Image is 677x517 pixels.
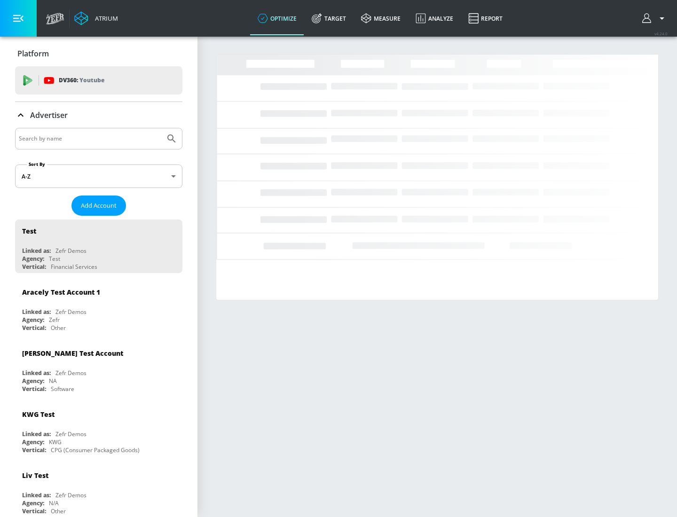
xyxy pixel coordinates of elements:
a: Atrium [74,11,118,25]
div: TestLinked as:Zefr DemosAgency:TestVertical:Financial Services [15,219,182,273]
div: Atrium [91,14,118,23]
a: Report [461,1,510,35]
div: [PERSON_NAME] Test AccountLinked as:Zefr DemosAgency:NAVertical:Software [15,342,182,395]
button: Add Account [71,196,126,216]
a: Analyze [408,1,461,35]
input: Search by name [19,133,161,145]
div: Agency: [22,438,44,446]
div: Zefr Demos [55,247,87,255]
div: N/A [49,499,59,507]
div: Vertical: [22,507,46,515]
div: Platform [15,40,182,67]
div: Liv Test [22,471,48,480]
div: Agency: [22,316,44,324]
div: Other [51,324,66,332]
div: Vertical: [22,263,46,271]
div: KWG TestLinked as:Zefr DemosAgency:KWGVertical:CPG (Consumer Packaged Goods) [15,403,182,456]
div: A-Z [15,164,182,188]
p: Platform [17,48,49,59]
div: Zefr Demos [55,308,87,316]
a: measure [354,1,408,35]
div: NA [49,377,57,385]
div: Linked as: [22,430,51,438]
div: Software [51,385,74,393]
div: DV360: Youtube [15,66,182,94]
p: Advertiser [30,110,68,120]
div: Linked as: [22,308,51,316]
div: KWG [49,438,62,446]
span: v 4.24.0 [654,31,668,36]
p: DV360: [59,75,104,86]
div: Vertical: [22,324,46,332]
div: KWG Test [22,410,55,419]
div: Aracely Test Account 1 [22,288,100,297]
a: Target [304,1,354,35]
div: [PERSON_NAME] Test Account [22,349,123,358]
div: Zefr [49,316,60,324]
div: Agency: [22,499,44,507]
p: Youtube [79,75,104,85]
div: Zefr Demos [55,491,87,499]
div: Aracely Test Account 1Linked as:Zefr DemosAgency:ZefrVertical:Other [15,281,182,334]
div: Other [51,507,66,515]
div: Linked as: [22,491,51,499]
span: Add Account [81,200,117,211]
div: Zefr Demos [55,430,87,438]
div: Test [22,227,36,235]
div: Linked as: [22,247,51,255]
div: Financial Services [51,263,97,271]
div: Zefr Demos [55,369,87,377]
div: Linked as: [22,369,51,377]
div: Agency: [22,255,44,263]
a: optimize [250,1,304,35]
div: Vertical: [22,446,46,454]
div: CPG (Consumer Packaged Goods) [51,446,140,454]
div: Vertical: [22,385,46,393]
div: Test [49,255,60,263]
label: Sort By [27,161,47,167]
div: Advertiser [15,102,182,128]
div: Agency: [22,377,44,385]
